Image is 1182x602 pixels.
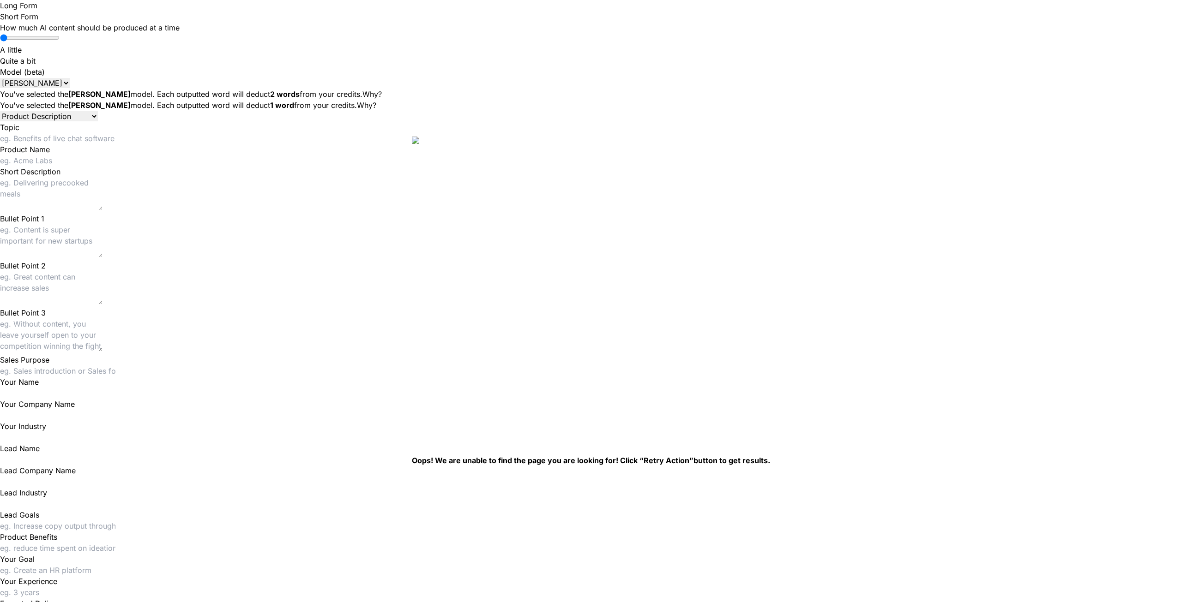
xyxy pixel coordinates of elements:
strong: [PERSON_NAME] [68,101,131,110]
strong: [PERSON_NAME] [68,89,131,99]
a: Why? [357,101,376,110]
strong: 2 words [270,89,300,99]
span: “Retry Action” [639,456,694,465]
img: notfound-image [412,137,712,436]
strong: 1 word [270,101,294,110]
a: Why? [362,89,382,99]
p: Oops! We are unable to find the page you are looking for! Click button to get results. [412,455,770,466]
